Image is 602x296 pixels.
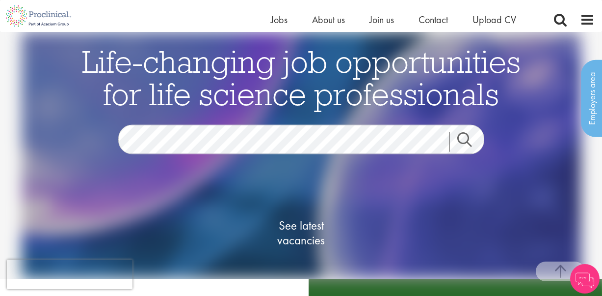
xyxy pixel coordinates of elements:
span: See latest vacancies [252,218,350,248]
img: Chatbot [570,264,600,294]
a: See latestvacancies [252,179,350,287]
a: Join us [369,13,394,26]
iframe: reCAPTCHA [7,260,132,289]
img: candidate home [21,32,581,279]
a: About us [312,13,345,26]
span: Life-changing job opportunities for life science professionals [82,42,521,114]
a: Job search submit button [449,132,492,152]
a: Jobs [271,13,288,26]
a: Contact [419,13,448,26]
a: Upload CV [472,13,516,26]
